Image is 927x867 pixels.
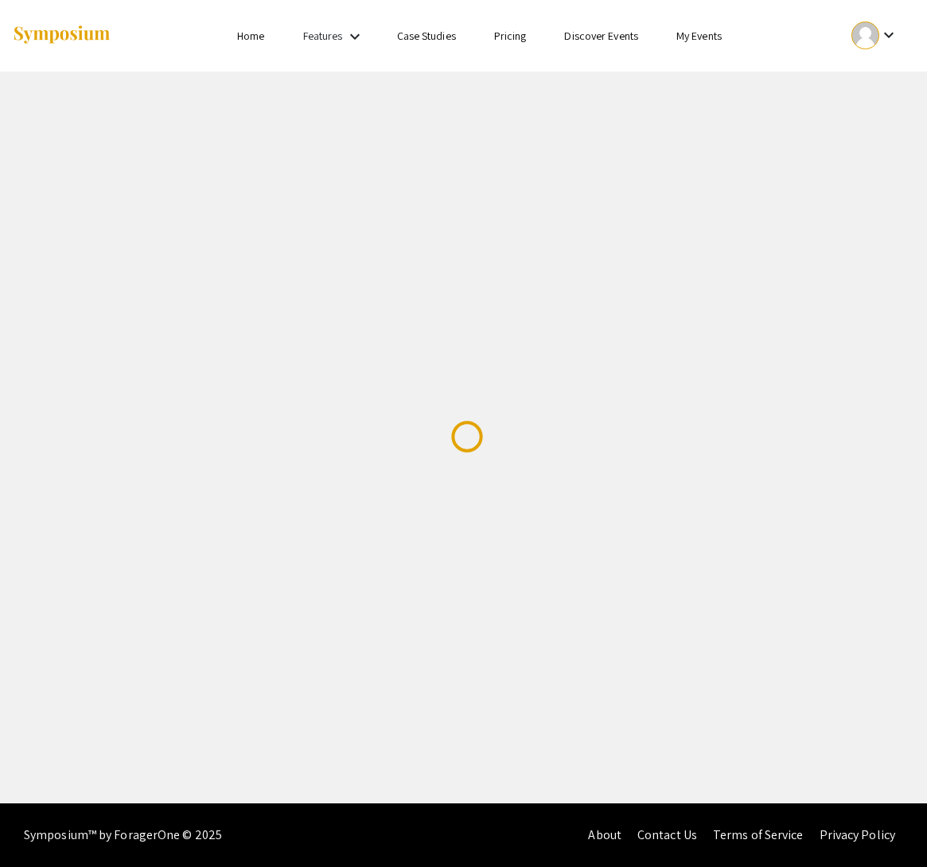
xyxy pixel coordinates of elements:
a: Contact Us [637,826,697,843]
a: Pricing [494,29,527,43]
a: Privacy Policy [820,826,895,843]
a: My Events [676,29,722,43]
a: Case Studies [397,29,456,43]
a: Home [237,29,264,43]
img: Symposium by ForagerOne [12,25,111,46]
div: Symposium™ by ForagerOne © 2025 [24,803,222,867]
a: Features [303,29,343,43]
mat-icon: Expand account dropdown [879,25,898,45]
iframe: Chat [12,795,68,855]
a: Discover Events [564,29,638,43]
a: Terms of Service [713,826,804,843]
mat-icon: Expand Features list [345,27,364,46]
a: About [588,826,621,843]
button: Expand account dropdown [835,17,915,53]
